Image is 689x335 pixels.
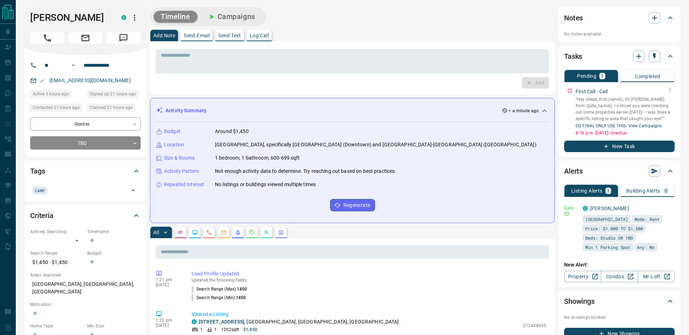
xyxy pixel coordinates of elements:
[87,228,141,235] p: Timeframe:
[585,244,631,251] span: Min 1 Parking Spot
[215,128,249,135] p: Around $1,450
[218,33,241,38] p: Send Text
[30,207,141,224] div: Criteria
[571,188,603,193] p: Listing Alerts
[192,278,546,283] p: updated the following fields:
[33,104,80,111] span: Contacted 21 hours ago
[164,167,199,175] p: Activity Pattern
[153,230,159,235] p: All
[156,104,549,117] div: Activity Summary< a minute ago
[30,12,111,23] h1: [PERSON_NAME]
[576,130,675,136] p: 8:16 p.m. [DATE] - Overdue
[68,32,103,44] span: Email
[564,293,675,310] div: Showings
[635,74,660,79] p: Completed
[200,326,203,333] p: 1
[235,230,241,235] svg: Listing Alerts
[164,181,204,188] p: Repeated Interest
[199,319,244,325] a: [STREET_ADDRESS]
[192,270,546,278] p: Lead Profile Updated
[585,234,633,241] span: Beds: Studio OR 1BD
[121,15,126,20] div: condos.ca
[249,230,255,235] svg: Requests
[87,323,141,329] p: Min Size:
[564,48,675,65] div: Tasks
[154,11,197,23] button: Timeline
[564,141,675,152] button: New Task
[215,167,397,175] p: Not enough activity data to determine. Try reaching out based on best practices.
[564,162,675,180] div: Alerts
[128,185,138,195] button: Open
[215,154,300,162] p: 1 bedroom, 1 bathroom, 600-699 sqft
[192,230,198,235] svg: Lead Browsing Activity
[30,301,141,308] p: Motivation:
[90,104,133,111] span: Claimed 21 hours ago
[215,141,536,148] p: [GEOGRAPHIC_DATA], specifically [GEOGRAPHIC_DATA] (Downtown) and [GEOGRAPHIC_DATA]-[GEOGRAPHIC_DA...
[564,261,675,269] p: New Alert:
[192,319,197,324] div: condos.ca
[87,250,141,256] p: Budget:
[30,272,141,278] p: Areas Searched:
[264,230,269,235] svg: Opportunities
[30,278,141,298] p: [GEOGRAPHIC_DATA], [GEOGRAPHIC_DATA], [GEOGRAPHIC_DATA]
[164,128,181,135] p: Budget
[634,216,660,223] span: Mode: Rent
[69,61,78,70] button: Open
[192,311,546,318] p: Viewed a Listing
[564,296,595,307] h2: Showings
[30,90,84,100] div: Wed Oct 15 2025
[564,205,578,211] p: Daily
[564,314,675,321] p: No showings booked
[564,31,675,37] p: No notes available
[221,230,226,235] svg: Emails
[564,9,675,27] div: Notes
[39,78,44,83] svg: Email Verified
[576,96,675,122] p: “Hey {{lead_first_name}}, it’s [PERSON_NAME] from {{site_name}}. I noticed you were checking out ...
[87,90,141,100] div: Tue Oct 14 2025
[564,211,569,216] svg: Email
[192,286,247,292] p: Search Range (Max) :
[237,287,247,292] span: 1450
[164,141,184,148] p: Location
[200,11,262,23] button: Campaigns
[638,271,675,282] a: Mr.Loft
[214,326,217,333] p: 1
[576,88,608,95] p: First Call - Call
[601,271,638,282] a: Condos
[250,33,269,38] p: Log Call
[206,230,212,235] svg: Calls
[601,74,604,79] p: 1
[215,181,316,188] p: No listings or buildings viewed multiple times
[156,282,181,287] p: [DATE]
[583,206,588,211] div: condos.ca
[221,326,239,333] p: 1202 sqft
[585,216,628,223] span: [GEOGRAPHIC_DATA]
[576,123,662,128] a: DG FINAL ONLY USE THIS- View Campaigns
[30,210,53,221] h2: Criteria
[50,77,131,83] a: [EMAIL_ADDRESS][DOMAIN_NAME]
[156,277,181,282] p: 1:21 pm
[523,322,546,329] p: C12448455
[30,323,84,329] p: Home Type:
[30,32,65,44] span: Call
[90,90,136,98] span: Signed up 21 hours ago
[236,295,246,300] span: 1450
[153,33,175,38] p: Add Note
[637,244,655,251] span: Any: No
[30,165,45,177] h2: Tags
[165,107,206,114] p: Activity Summary
[164,154,195,162] p: Size & Rooms
[626,188,660,193] p: Building Alerts
[178,230,183,235] svg: Notes
[564,51,582,62] h2: Tasks
[106,32,141,44] span: Message
[156,318,181,323] p: 1:20 pm
[30,104,84,114] div: Tue Oct 14 2025
[199,318,399,326] p: , [GEOGRAPHIC_DATA], [GEOGRAPHIC_DATA], [GEOGRAPHIC_DATA]
[607,188,610,193] p: 1
[33,90,69,98] span: Active 3 hours ago
[87,104,141,114] div: Tue Oct 14 2025
[577,74,596,79] p: Pending
[665,188,667,193] p: 0
[35,187,45,194] span: CAMP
